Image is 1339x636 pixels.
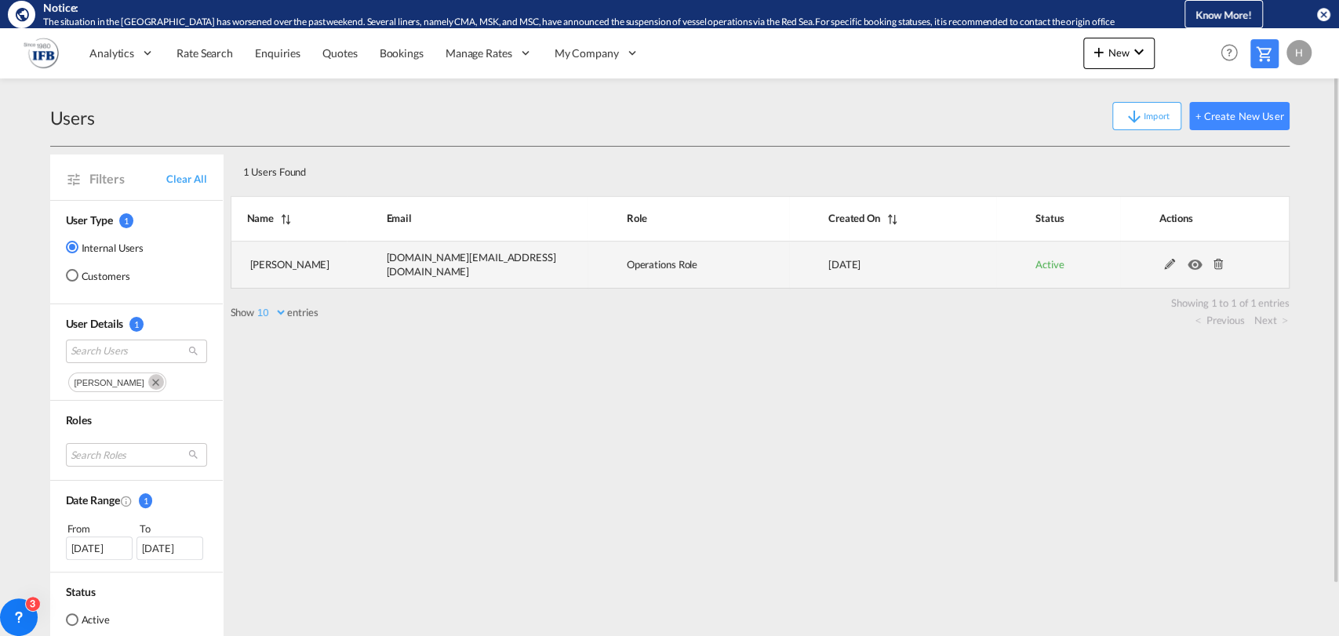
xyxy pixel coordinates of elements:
[627,258,698,271] span: Operations Role
[237,153,1179,185] div: 1 Users Found
[386,251,555,278] span: [DOMAIN_NAME][EMAIL_ADDRESS][DOMAIN_NAME]
[66,239,144,255] md-radio-button: Internal Users
[78,27,166,78] div: Analytics
[66,267,144,283] md-radio-button: Customers
[129,317,144,332] span: 1
[250,258,330,271] span: [PERSON_NAME]
[1254,313,1288,327] a: Next
[139,493,153,508] span: 1
[50,105,96,130] div: Users
[828,258,861,271] span: [DATE]
[1090,46,1148,59] span: New
[14,6,30,22] md-icon: icon-earth
[89,170,167,187] span: Filters
[1286,40,1312,65] div: H
[43,16,1133,29] div: The situation in the Red Sea has worsened over the past weekend. Several liners, namely CMA, MSK,...
[66,369,207,392] md-chips-wrap: Chips container. Use arrow keys to select chips.
[238,289,1290,311] div: Showing 1 to 1 of 1 entries
[1315,6,1331,22] button: icon-close-circle
[24,35,59,71] img: b628ab10256c11eeb52753acbc15d091.png
[311,27,368,78] a: Quotes
[1090,42,1108,61] md-icon: icon-plus 400-fg
[142,373,166,389] button: Remove
[347,196,587,242] th: Email
[255,46,300,60] span: Enquiries
[1035,258,1064,271] span: Active
[66,536,133,560] div: [DATE]
[1112,102,1181,130] button: icon-arrow-downImport
[231,305,318,319] label: Show entries
[588,196,789,242] th: Role
[254,306,287,319] select: Showentries
[119,213,133,228] span: 1
[120,495,133,507] md-icon: Created On
[1130,42,1148,61] md-icon: icon-chevron-down
[1188,255,1208,266] md-icon: icon-eye
[446,45,512,61] span: Manage Rates
[544,27,650,78] div: My Company
[555,45,619,61] span: My Company
[435,27,544,78] div: Manage Rates
[1083,38,1155,69] button: icon-plus 400-fgNewicon-chevron-down
[1189,102,1289,130] button: + Create New User
[136,536,203,560] div: [DATE]
[380,46,424,60] span: Bookings
[322,46,357,60] span: Quotes
[231,242,347,289] td: Kai Li
[996,196,1120,242] th: Status
[89,45,134,61] span: Analytics
[66,521,135,536] div: From
[66,521,207,560] span: From To [DATE][DATE]
[66,612,118,627] md-radio-button: Active
[66,413,93,427] span: Roles
[789,196,996,242] th: Created On
[66,317,124,330] span: User Details
[166,172,206,186] span: Clear All
[66,213,113,227] span: User Type
[1125,107,1144,126] md-icon: icon-arrow-down
[369,27,435,78] a: Bookings
[1195,9,1252,21] span: Know More!
[789,242,996,289] td: 2023-03-17
[75,373,147,392] div: Press delete to remove this chip.
[1195,313,1244,327] a: Previous
[588,242,789,289] td: Operations Role
[347,242,587,289] td: kai.li@ifbhamburg.de
[1216,39,1243,66] span: Help
[75,378,144,387] span: [PERSON_NAME]
[138,521,207,536] div: To
[66,585,96,598] span: Status
[66,493,120,507] span: Date Range
[231,196,347,242] th: Name
[71,343,177,358] span: Search Users
[176,46,233,60] span: Rate Search
[166,27,244,78] a: Rate Search
[1120,196,1290,242] th: Actions
[244,27,311,78] a: Enquiries
[1216,39,1250,67] div: Help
